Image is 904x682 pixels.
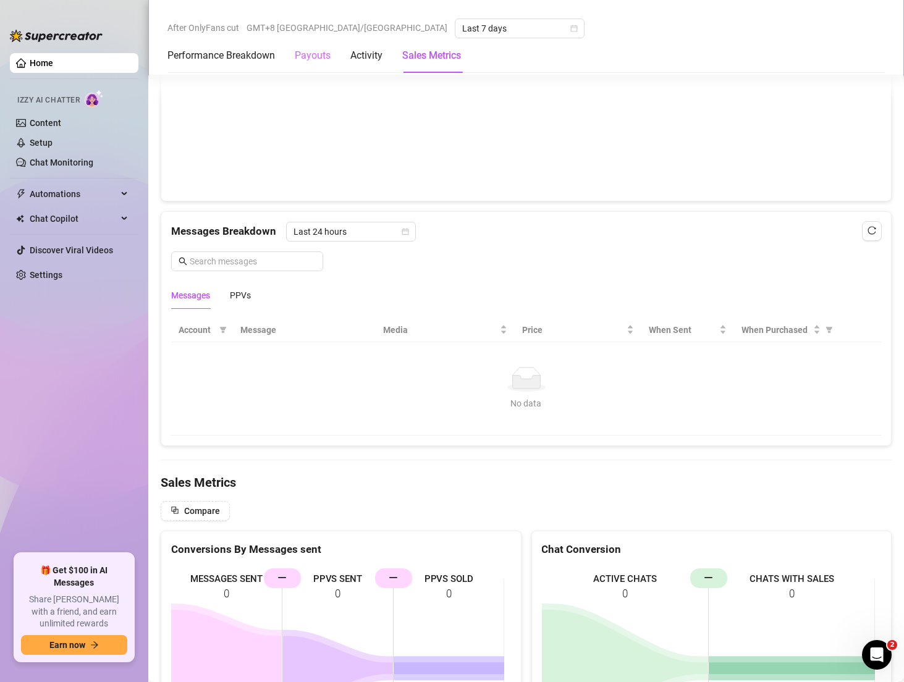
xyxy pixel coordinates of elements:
[542,541,882,558] div: Chat Conversion
[184,397,869,410] div: No data
[862,640,892,670] iframe: Intercom live chat
[376,318,515,342] th: Media
[826,326,833,334] span: filter
[219,326,227,334] span: filter
[179,323,214,337] span: Account
[383,323,497,337] span: Media
[641,318,734,342] th: When Sent
[233,318,376,342] th: Message
[230,288,251,302] div: PPVs
[171,288,210,302] div: Messages
[294,222,408,241] span: Last 24 hours
[30,158,93,167] a: Chat Monitoring
[887,640,897,650] span: 2
[649,323,717,337] span: When Sent
[741,323,811,337] span: When Purchased
[171,541,511,558] div: Conversions By Messages sent
[30,270,62,280] a: Settings
[402,228,409,235] span: calendar
[823,321,835,339] span: filter
[30,245,113,255] a: Discover Viral Videos
[167,19,239,37] span: After OnlyFans cut
[171,222,881,242] div: Messages Breakdown
[217,321,229,339] span: filter
[247,19,447,37] span: GMT+8 [GEOGRAPHIC_DATA]/[GEOGRAPHIC_DATA]
[30,184,117,204] span: Automations
[16,189,26,199] span: thunderbolt
[179,257,187,266] span: search
[522,323,624,337] span: Price
[30,118,61,128] a: Content
[16,214,24,223] img: Chat Copilot
[167,48,275,63] div: Performance Breakdown
[402,48,461,63] div: Sales Metrics
[734,318,839,342] th: When Purchased
[30,58,53,68] a: Home
[184,506,220,516] span: Compare
[462,19,577,38] span: Last 7 days
[10,30,103,42] img: logo-BBDzfeDw.svg
[49,640,85,650] span: Earn now
[350,48,382,63] div: Activity
[190,255,316,268] input: Search messages
[17,95,80,106] span: Izzy AI Chatter
[21,565,127,589] span: 🎁 Get $100 in AI Messages
[868,226,876,235] span: reload
[85,90,104,107] img: AI Chatter
[30,138,53,148] a: Setup
[21,594,127,630] span: Share [PERSON_NAME] with a friend, and earn unlimited rewards
[161,501,230,521] button: Compare
[295,48,331,63] div: Payouts
[515,318,641,342] th: Price
[161,474,892,491] h4: Sales Metrics
[570,25,578,32] span: calendar
[30,209,117,229] span: Chat Copilot
[21,635,127,655] button: Earn nowarrow-right
[90,641,99,649] span: arrow-right
[171,506,179,515] span: block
